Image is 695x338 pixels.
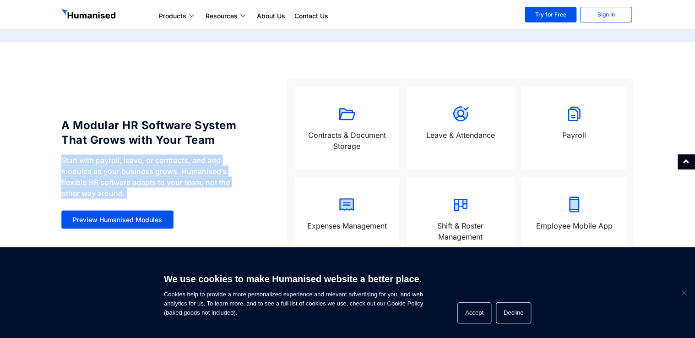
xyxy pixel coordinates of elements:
[531,220,617,231] p: Employee Mobile App
[201,11,252,22] a: Resources
[457,302,491,323] button: Accept
[61,210,174,229] a: Preview Humanised Modules
[73,216,162,223] span: Preview Humanised Modules
[252,11,290,22] a: About Us
[304,220,390,231] p: Expenses Management
[416,220,505,242] p: Shift & Roster Management
[679,288,688,297] span: Decline
[416,129,505,140] p: Leave & Attendance
[531,129,617,140] p: Payroll
[496,302,531,323] button: Decline
[525,7,576,22] a: Try for Free
[61,118,246,147] h4: A Modular HR Software System That Grows with Your Team
[61,9,117,21] img: GetHumanised Logo
[290,11,333,22] a: Contact Us
[154,11,201,22] a: Products
[164,268,423,317] span: Cookies help to provide a more personalized experience and relevant advertising for you, and web ...
[164,273,423,285] h6: We use cookies to make Humanised website a better place.
[580,7,632,22] a: Sign In
[304,129,390,151] p: Contracts & Document Storage
[61,154,246,198] p: Start with payroll, leave, or contracts, and add modules as your business grows. Humanised’s flex...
